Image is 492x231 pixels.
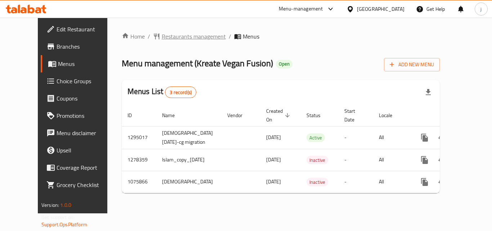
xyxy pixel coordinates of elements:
div: Open [276,60,292,68]
button: Change Status [433,129,451,146]
span: Menu disclaimer [57,129,114,137]
span: 3 record(s) [165,89,196,96]
div: Total records count [165,86,196,98]
span: Menu management ( Kreate Vegan Fusion ) [122,55,273,71]
div: Menu-management [279,5,323,13]
span: Coupons [57,94,114,103]
table: enhanced table [122,105,491,193]
td: [DEMOGRAPHIC_DATA] [156,171,222,193]
a: Grocery Checklist [41,176,120,194]
a: Support.OpsPlatform [41,220,87,229]
button: more [416,173,433,191]
li: / [148,32,150,41]
div: Export file [420,84,437,101]
span: Open [276,61,292,67]
div: Active [307,133,325,142]
span: Grocery Checklist [57,181,114,189]
span: Menus [243,32,259,41]
span: Promotions [57,111,114,120]
span: Edit Restaurant [57,25,114,34]
span: [DATE] [266,133,281,142]
a: Upsell [41,142,120,159]
span: Inactive [307,156,328,164]
a: Menus [41,55,120,72]
button: Change Status [433,151,451,169]
span: Restaurants management [162,32,226,41]
span: Coverage Report [57,163,114,172]
td: [DEMOGRAPHIC_DATA][DATE]-cg migration [156,126,222,149]
td: All [373,126,410,149]
td: All [373,149,410,171]
div: [GEOGRAPHIC_DATA] [357,5,404,13]
td: 1075866 [122,171,156,193]
span: Choice Groups [57,77,114,85]
td: Islam_copy_[DATE] [156,149,222,171]
button: more [416,129,433,146]
li: / [229,32,231,41]
a: Coupons [41,90,120,107]
span: ID [128,111,141,120]
a: Choice Groups [41,72,120,90]
button: Change Status [433,173,451,191]
button: Add New Menu [384,58,440,71]
a: Promotions [41,107,120,124]
button: more [416,151,433,169]
span: Name [162,111,184,120]
span: Locale [379,111,402,120]
span: [DATE] [266,177,281,186]
nav: breadcrumb [122,32,440,41]
span: Menus [58,59,114,68]
span: 1.0.0 [60,200,71,210]
span: Start Date [344,107,364,124]
td: - [339,126,373,149]
span: Get support on: [41,213,75,222]
span: [DATE] [266,155,281,164]
a: Edit Restaurant [41,21,120,38]
span: Upsell [57,146,114,155]
td: 1295017 [122,126,156,149]
span: Created On [266,107,292,124]
a: Coverage Report [41,159,120,176]
th: Actions [410,105,491,126]
span: Status [307,111,330,120]
span: Active [307,134,325,142]
h2: Menus List [128,86,196,98]
td: - [339,149,373,171]
td: - [339,171,373,193]
span: Branches [57,42,114,51]
a: Restaurants management [153,32,226,41]
span: Add New Menu [390,60,434,69]
a: Branches [41,38,120,55]
a: Home [122,32,145,41]
td: 1278359 [122,149,156,171]
span: j [480,5,482,13]
span: Inactive [307,178,328,186]
span: Vendor [227,111,252,120]
a: Menu disclaimer [41,124,120,142]
span: Version: [41,200,59,210]
td: All [373,171,410,193]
